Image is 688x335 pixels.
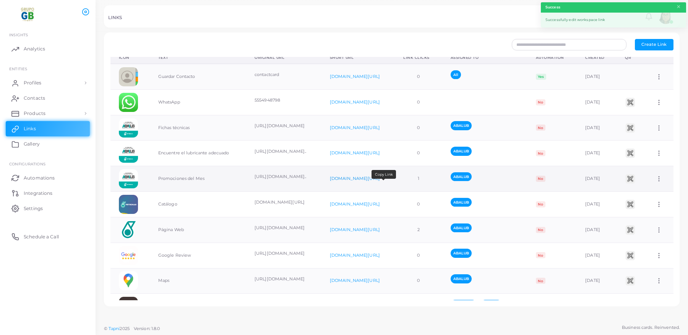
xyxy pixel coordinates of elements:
[481,300,502,309] span: MEXTRA
[577,294,617,319] td: [DATE]
[541,13,686,28] div: Successfully edit workspace link
[577,64,617,89] td: [DATE]
[625,275,636,286] img: qr2.png
[647,52,673,64] th: Action
[24,79,41,86] span: Profiles
[451,198,472,207] span: ABALUB
[625,199,636,210] img: qr2.png
[451,121,472,130] span: ABALUB
[24,141,40,147] span: Gallery
[451,172,472,181] span: ABALUB
[536,99,545,105] span: No
[451,70,461,79] span: All
[6,121,90,136] a: Links
[577,243,617,268] td: [DATE]
[330,278,380,283] a: [DOMAIN_NAME][URL]
[150,141,246,166] td: Encuentre el lubricante adecuado
[6,170,90,185] a: Automations
[635,39,673,50] button: Create Link
[119,271,138,290] img: googlemaps.png
[451,223,472,232] span: ABALUB
[24,190,52,197] span: Integrations
[6,229,90,244] a: Schedule a Call
[104,325,160,332] span: ©
[625,173,636,184] img: qr2.png
[577,217,617,243] td: [DATE]
[6,201,90,216] a: Settings
[119,297,138,316] img: etYtaZ5RSUnaxvBNW64nT5CyylNUJj9z-1715814923227.png
[545,5,560,10] strong: Success
[255,199,313,206] p: [DOMAIN_NAME][URL]
[255,276,313,282] p: [URL][DOMAIN_NAME]
[119,195,138,214] img: BGaTwuCuZiEI328ELThXcPkTaFnnf65n-1756493819263.png
[395,64,442,89] td: 0
[150,243,246,268] td: Google Review
[119,67,138,86] img: contactcard.png
[536,252,545,258] span: No
[150,294,246,319] td: Página Web
[395,141,442,166] td: 0
[330,55,386,60] div: Short URL
[24,45,45,52] span: Analytics
[395,166,442,192] td: 1
[451,274,472,283] span: ABALUB
[24,233,59,240] span: Schedule a Call
[119,93,138,112] img: whatsapp.png
[625,224,636,236] img: qr2.png
[255,250,313,257] p: [URL][DOMAIN_NAME]
[119,246,138,265] img: googlereview.png
[536,55,569,60] div: Automation
[119,55,141,60] div: Icon
[577,166,617,192] td: [DATE]
[330,176,380,181] a: [DOMAIN_NAME][URL]
[109,326,120,331] a: Tapni
[451,300,477,309] span: GRUPO GB
[536,278,545,284] span: No
[6,136,90,152] a: Gallery
[625,250,636,261] img: qr2.png
[395,192,442,217] td: 0
[6,185,90,201] a: Integrations
[676,3,681,11] button: Close
[9,162,45,166] span: Configurations
[536,227,545,233] span: No
[255,225,313,231] p: [URL][DOMAIN_NAME]
[451,249,472,257] span: ABALUB
[536,150,545,156] span: No
[577,141,617,166] td: [DATE]
[6,41,90,57] a: Analytics
[330,227,380,232] a: [DOMAIN_NAME][URL]
[330,252,380,258] a: [DOMAIN_NAME][URL]
[577,89,617,115] td: [DATE]
[451,147,472,155] span: ABALUB
[577,192,617,217] td: [DATE]
[255,55,313,60] div: Original URL
[24,175,55,181] span: Automations
[24,110,45,117] span: Products
[403,55,434,60] div: Link Clicks
[9,32,28,37] span: INSIGHTS
[119,220,138,240] img: 3aTk3ZntRy0IbcQfI3pcTVDNsfIAjpvz-1756496273415.png
[641,42,667,47] span: Create Link
[536,74,546,80] span: Yes
[255,148,313,155] p: [URL][DOMAIN_NAME]..
[24,125,36,132] span: Links
[6,75,90,91] a: Profiles
[6,106,90,121] a: Products
[395,89,442,115] td: 0
[150,192,246,217] td: Catálogo
[24,205,43,212] span: Settings
[150,217,246,243] td: Página Web
[134,326,160,331] span: Version: 1.8.0
[395,217,442,243] td: 2
[120,325,129,332] span: 2025
[395,243,442,268] td: 0
[150,166,246,192] td: Promociones del Mes
[119,169,138,188] img: 63CSVZbzkdhxihOuHqDjhuiLi-1759416780616.png
[24,95,45,102] span: Contacts
[536,125,545,131] span: No
[625,55,639,60] div: QR
[255,97,313,104] p: 5554948798
[451,55,519,60] div: Assigned To
[150,268,246,294] td: Maps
